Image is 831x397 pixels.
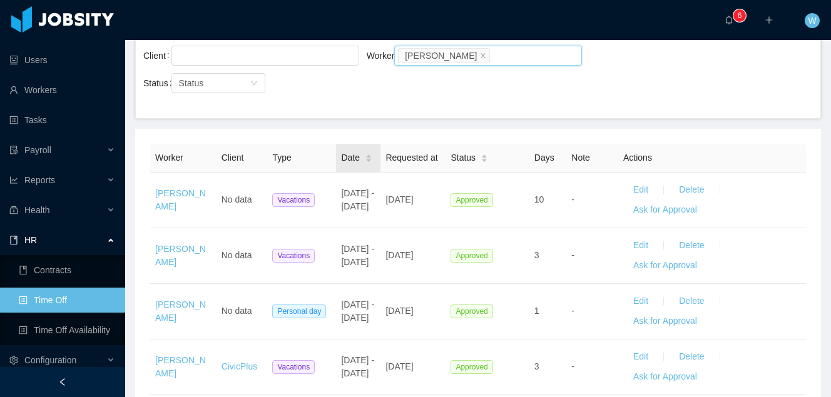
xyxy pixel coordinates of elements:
i: icon: caret-down [481,158,488,161]
label: Status [143,78,177,88]
span: - [571,194,574,204]
i: icon: medicine-box [9,206,18,214]
button: Delete [669,236,714,256]
button: Delete [669,180,714,200]
a: icon: bookContracts [19,258,115,283]
li: Agustin Maggi [398,48,490,63]
a: [PERSON_NAME] [155,244,206,267]
sup: 6 [733,9,746,22]
span: Reports [24,175,55,185]
button: Ask for Approval [623,256,707,276]
span: Approved [451,304,492,318]
div: Sort [481,153,488,161]
i: icon: setting [9,356,18,364]
i: icon: file-protect [9,146,18,154]
span: 3 [534,250,539,260]
span: Vacations [272,193,315,207]
span: Worker [155,153,183,163]
span: [DATE] [385,250,413,260]
a: [PERSON_NAME] [155,299,206,323]
a: icon: profileTime Off Availability [19,318,115,343]
div: [PERSON_NAME] [405,49,477,63]
i: icon: line-chart [9,176,18,184]
span: Requested at [385,153,437,163]
i: icon: bell [725,16,733,24]
span: 3 [534,361,539,371]
span: - [571,250,574,260]
span: Approved [451,360,492,374]
span: Approved [451,249,492,263]
span: No data [222,250,252,260]
span: Approved [451,193,492,207]
a: [PERSON_NAME] [155,188,206,211]
i: icon: caret-down [365,158,372,161]
span: Status [451,151,476,164]
span: [DATE] - [DATE] [341,244,374,267]
span: No data [222,306,252,316]
span: Status [179,78,204,88]
div: Sort [365,153,372,161]
i: icon: caret-up [481,153,488,156]
label: Worker [367,51,404,61]
span: Payroll [24,145,51,155]
span: Actions [623,153,652,163]
i: icon: down [250,79,258,88]
span: W [808,13,816,28]
span: [DATE] [385,361,413,371]
span: Health [24,205,49,215]
span: Client [222,153,244,163]
button: Ask for Approval [623,311,707,331]
span: [DATE] - [DATE] [341,188,374,211]
span: - [571,306,574,316]
span: HR [24,235,37,245]
span: 1 [534,306,539,316]
button: Delete [669,291,714,311]
span: Configuration [24,355,76,365]
button: Delete [669,347,714,367]
a: icon: userWorkers [9,78,115,103]
button: Edit [623,291,658,311]
span: Type [272,153,291,163]
span: No data [222,194,252,204]
span: 10 [534,194,544,204]
a: icon: profileTasks [9,108,115,133]
span: [DATE] - [DATE] [341,299,374,323]
label: Client [143,51,175,61]
span: [DATE] - [DATE] [341,355,374,378]
span: Date [341,151,360,164]
i: icon: plus [765,16,773,24]
span: Note [571,153,590,163]
span: Days [534,153,554,163]
button: Edit [623,236,658,256]
p: 6 [738,9,742,22]
input: Client [175,48,182,63]
a: CivicPlus [222,361,258,371]
span: [DATE] [385,194,413,204]
input: Worker [492,48,499,63]
a: icon: profileTime Off [19,288,115,313]
span: Vacations [272,360,315,374]
span: Personal day [272,304,326,318]
i: icon: caret-up [365,153,372,156]
a: [PERSON_NAME] [155,355,206,378]
i: icon: book [9,236,18,244]
span: Vacations [272,249,315,263]
button: Ask for Approval [623,367,707,387]
button: Edit [623,180,658,200]
a: icon: robotUsers [9,48,115,73]
button: Edit [623,347,658,367]
button: Ask for Approval [623,200,707,220]
span: - [571,361,574,371]
span: [DATE] [385,306,413,316]
i: icon: close [480,52,486,59]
